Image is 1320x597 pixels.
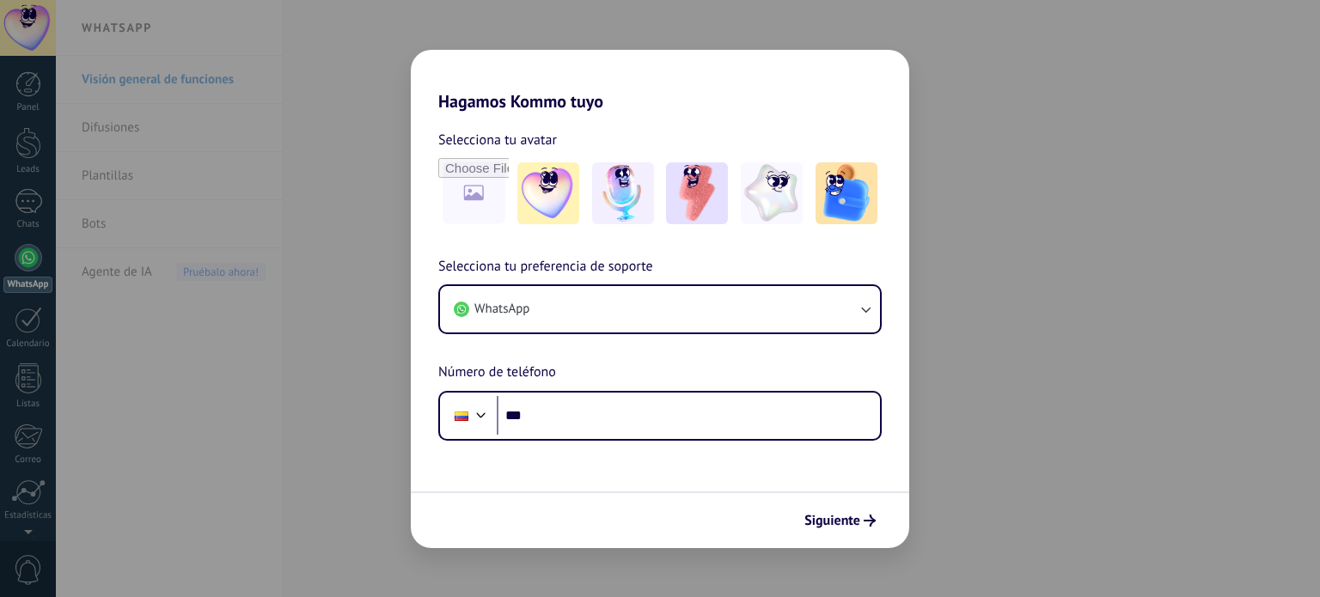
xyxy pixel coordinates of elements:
[797,506,883,535] button: Siguiente
[474,301,529,318] span: WhatsApp
[438,256,653,278] span: Selecciona tu preferencia de soporte
[440,286,880,332] button: WhatsApp
[666,162,728,224] img: -3.jpeg
[411,50,909,112] h2: Hagamos Kommo tuyo
[517,162,579,224] img: -1.jpeg
[438,129,557,151] span: Selecciona tu avatar
[438,362,556,384] span: Número de teléfono
[741,162,803,224] img: -4.jpeg
[816,162,877,224] img: -5.jpeg
[592,162,654,224] img: -2.jpeg
[445,398,478,434] div: Colombia: + 57
[804,515,860,527] span: Siguiente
